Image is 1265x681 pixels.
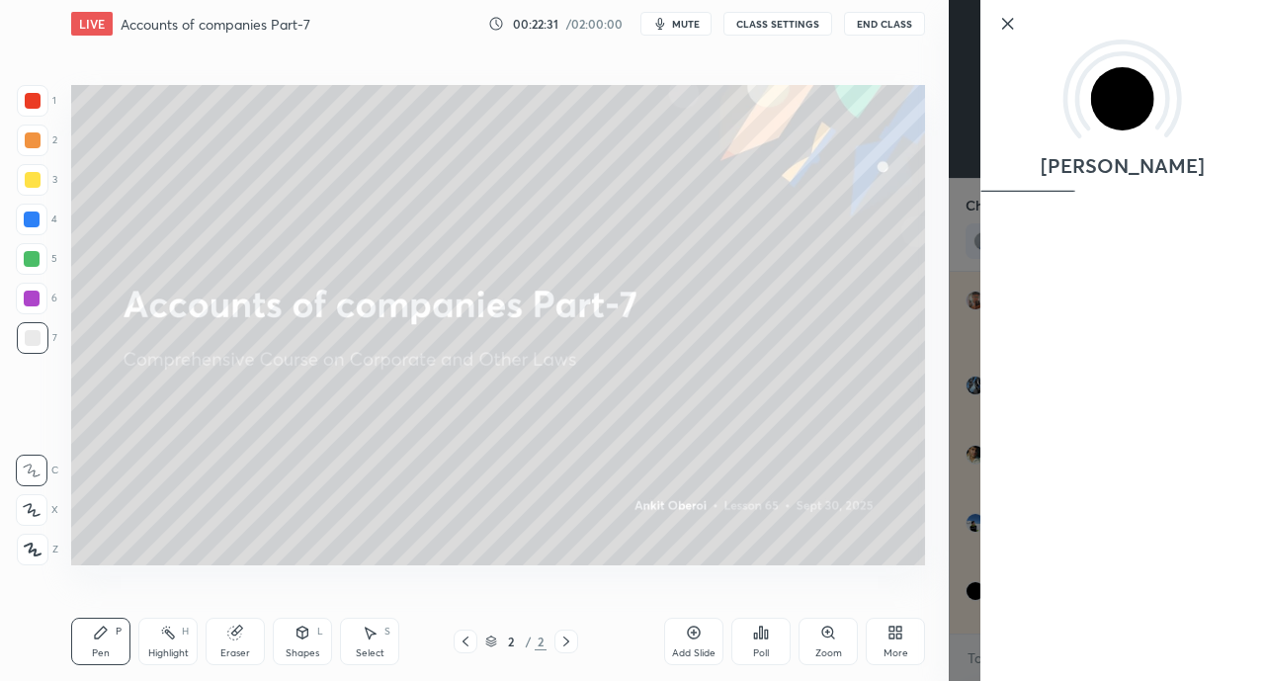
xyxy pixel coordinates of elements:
div: C [16,455,58,486]
div: H [182,627,189,637]
div: Eraser [220,648,250,658]
div: Poll [753,648,769,658]
div: L [317,627,323,637]
div: 3 [17,164,57,196]
div: 2 [535,633,547,650]
h4: Accounts of companies Part-7 [121,15,310,34]
div: Add Slide [672,648,716,658]
div: Highlight [148,648,189,658]
div: X [16,494,58,526]
div: 1 [17,85,56,117]
div: 5 [16,243,57,275]
div: Z [17,534,58,565]
button: mute [640,12,712,36]
div: LIVE [71,12,113,36]
div: More [884,648,908,658]
div: Shapes [286,648,319,658]
button: End Class [844,12,925,36]
div: P [116,627,122,637]
div: 4 [16,204,57,235]
div: Pen [92,648,110,658]
div: 7 [17,322,57,354]
button: CLASS SETTINGS [723,12,832,36]
div: 2 [17,125,57,156]
span: mute [672,17,700,31]
p: [PERSON_NAME] [1041,158,1205,174]
div: Select [356,648,384,658]
div: Zoom [815,648,842,658]
img: 62926b773acf452eba01c796c3415993.jpg [1091,67,1154,130]
div: S [384,627,390,637]
div: / [525,636,531,647]
div: 6 [16,283,57,314]
div: 2 [501,636,521,647]
div: animation [980,175,1265,196]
